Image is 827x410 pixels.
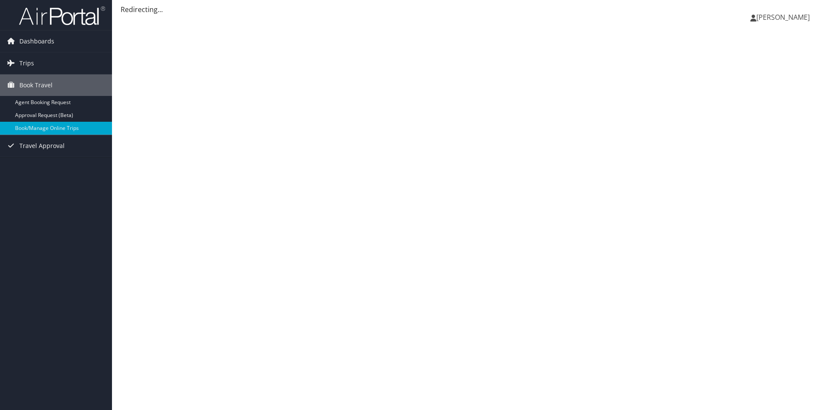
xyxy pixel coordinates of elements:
[121,4,818,15] div: Redirecting...
[19,6,105,26] img: airportal-logo.png
[750,4,818,30] a: [PERSON_NAME]
[19,135,65,157] span: Travel Approval
[19,31,54,52] span: Dashboards
[19,52,34,74] span: Trips
[19,74,53,96] span: Book Travel
[756,12,810,22] span: [PERSON_NAME]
